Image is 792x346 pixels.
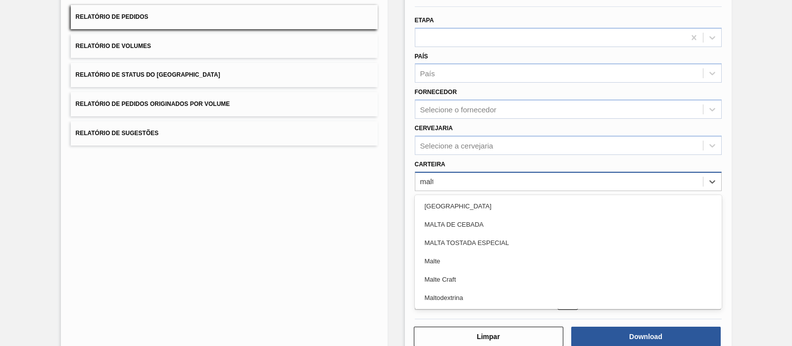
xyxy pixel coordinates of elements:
[76,71,220,78] span: Relatório de Status do [GEOGRAPHIC_DATA]
[420,105,496,114] div: Selecione o fornecedor
[415,125,453,132] label: Cervejaria
[415,89,457,96] label: Fornecedor
[415,17,434,24] label: Etapa
[415,252,722,270] div: Malte
[415,53,428,60] label: País
[415,270,722,289] div: Malte Craft
[420,69,435,78] div: País
[71,92,378,116] button: Relatório de Pedidos Originados por Volume
[415,234,722,252] div: MALTA TOSTADA ESPECIAL
[76,43,151,49] span: Relatório de Volumes
[71,63,378,87] button: Relatório de Status do [GEOGRAPHIC_DATA]
[71,121,378,146] button: Relatório de Sugestões
[420,141,494,149] div: Selecione a cervejaria
[415,161,445,168] label: Carteira
[71,34,378,58] button: Relatório de Volumes
[71,5,378,29] button: Relatório de Pedidos
[415,289,722,307] div: Maltodextrina
[415,215,722,234] div: MALTA DE CEBADA
[76,100,230,107] span: Relatório de Pedidos Originados por Volume
[76,130,159,137] span: Relatório de Sugestões
[415,197,722,215] div: [GEOGRAPHIC_DATA]
[76,13,148,20] span: Relatório de Pedidos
